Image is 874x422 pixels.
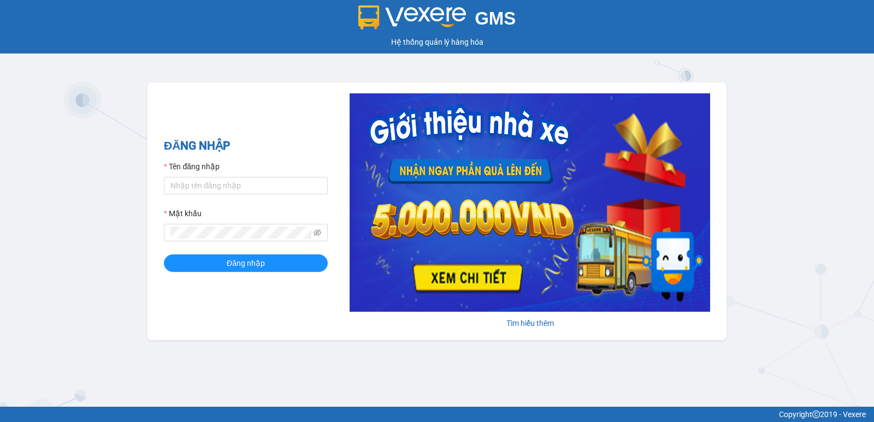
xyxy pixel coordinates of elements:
img: banner-0 [350,93,710,312]
span: GMS [475,8,516,28]
h2: ĐĂNG NHẬP [164,137,328,155]
input: Tên đăng nhập [164,177,328,194]
span: copyright [812,411,820,418]
span: eye-invisible [314,229,321,236]
button: Đăng nhập [164,254,328,272]
input: Mật khẩu [170,227,311,239]
img: logo 2 [358,5,466,29]
label: Mật khẩu [164,207,202,219]
div: Copyright 2019 - Vexere [8,408,866,420]
div: Tìm hiểu thêm [350,317,710,329]
span: Đăng nhập [227,257,265,269]
a: GMS [358,16,516,25]
label: Tên đăng nhập [164,161,220,173]
div: Hệ thống quản lý hàng hóa [3,36,871,48]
